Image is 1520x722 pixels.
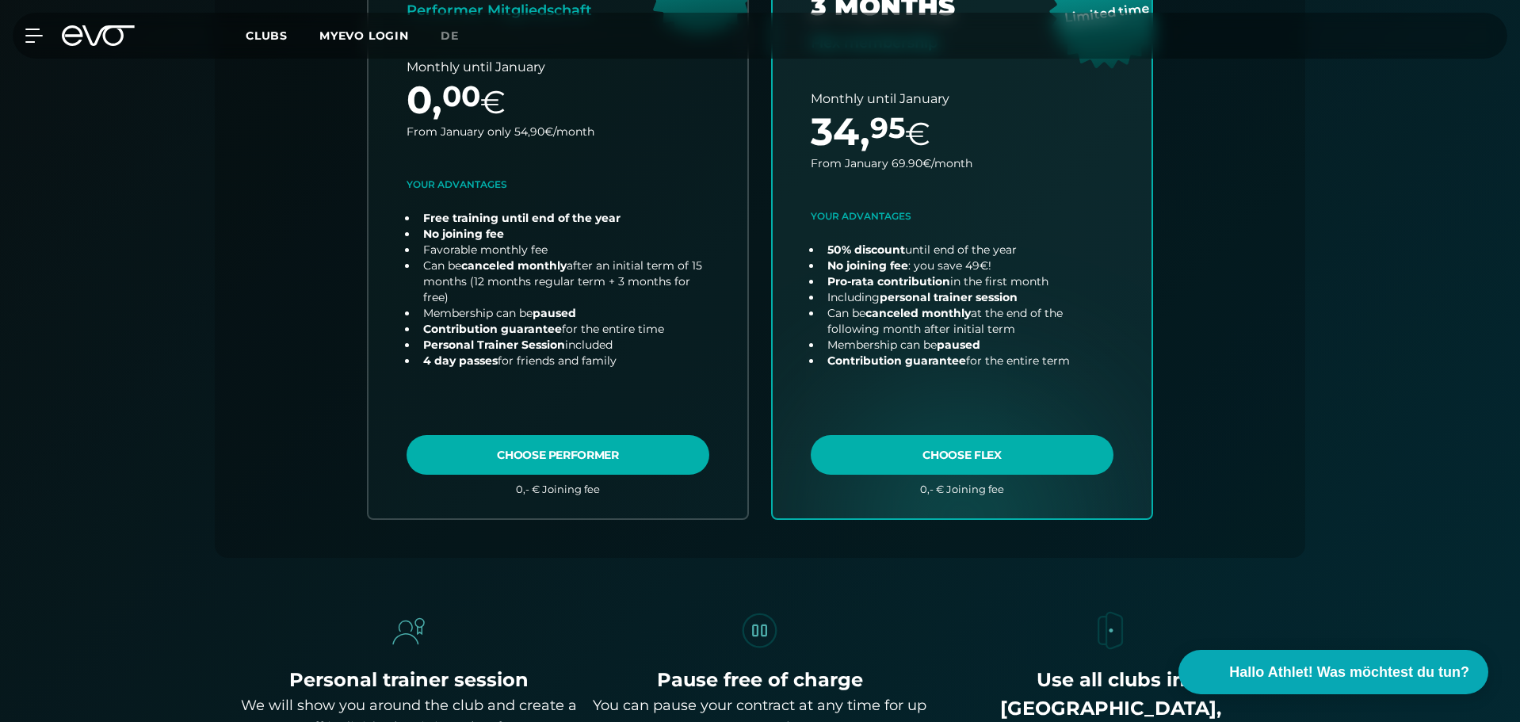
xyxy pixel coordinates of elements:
[441,27,478,45] a: de
[1229,662,1469,683] span: Hallo Athlet! Was möchtest du tun?
[240,666,579,694] div: Personal trainer session
[319,29,409,43] a: MYEVO LOGIN
[1089,609,1133,653] img: evofitness
[738,609,782,653] img: evofitness
[246,28,319,43] a: Clubs
[441,29,459,43] span: de
[591,666,930,694] div: Pause free of charge
[246,29,288,43] span: Clubs
[1178,650,1488,694] button: Hallo Athlet! Was möchtest du tun?
[387,609,431,653] img: evofitness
